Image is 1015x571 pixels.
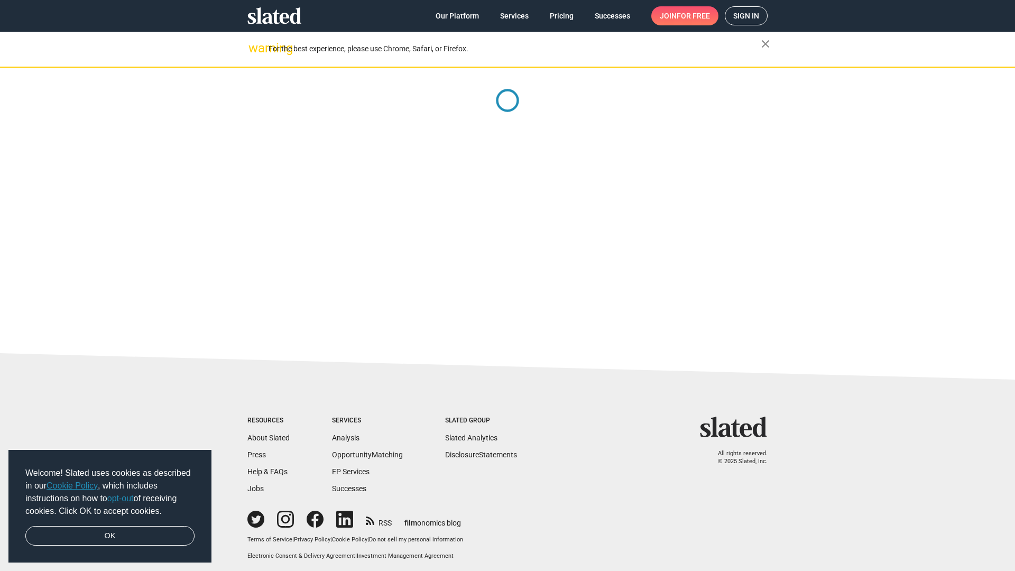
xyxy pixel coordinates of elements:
[445,434,497,442] a: Slated Analytics
[427,6,487,25] a: Our Platform
[445,417,517,425] div: Slated Group
[8,450,211,563] div: cookieconsent
[586,6,639,25] a: Successes
[707,450,768,465] p: All rights reserved. © 2025 Slated, Inc.
[651,6,718,25] a: Joinfor free
[492,6,537,25] a: Services
[436,6,479,25] span: Our Platform
[733,7,759,25] span: Sign in
[677,6,710,25] span: for free
[445,450,517,459] a: DisclosureStatements
[332,536,367,543] a: Cookie Policy
[367,536,369,543] span: |
[725,6,768,25] a: Sign in
[247,467,288,476] a: Help & FAQs
[759,38,772,50] mat-icon: close
[294,536,330,543] a: Privacy Policy
[541,6,582,25] a: Pricing
[404,519,417,527] span: film
[332,484,366,493] a: Successes
[550,6,574,25] span: Pricing
[332,417,403,425] div: Services
[247,434,290,442] a: About Slated
[247,450,266,459] a: Press
[248,42,261,54] mat-icon: warning
[595,6,630,25] span: Successes
[107,494,134,503] a: opt-out
[47,481,98,490] a: Cookie Policy
[25,467,195,518] span: Welcome! Slated uses cookies as described in our , which includes instructions on how to of recei...
[332,434,359,442] a: Analysis
[269,42,761,56] div: For the best experience, please use Chrome, Safari, or Firefox.
[292,536,294,543] span: |
[247,536,292,543] a: Terms of Service
[25,526,195,546] a: dismiss cookie message
[247,417,290,425] div: Resources
[332,450,403,459] a: OpportunityMatching
[355,552,357,559] span: |
[366,512,392,528] a: RSS
[330,536,332,543] span: |
[500,6,529,25] span: Services
[247,484,264,493] a: Jobs
[247,552,355,559] a: Electronic Consent & Delivery Agreement
[332,467,370,476] a: EP Services
[369,536,463,544] button: Do not sell my personal information
[404,510,461,528] a: filmonomics blog
[357,552,454,559] a: Investment Management Agreement
[660,6,710,25] span: Join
